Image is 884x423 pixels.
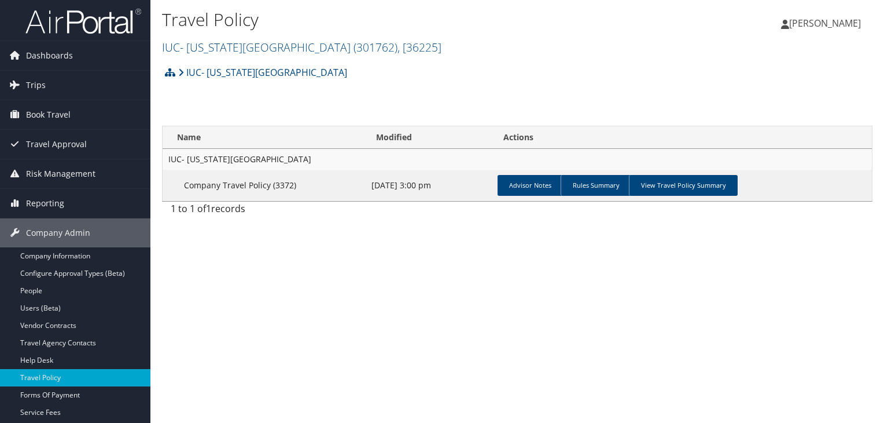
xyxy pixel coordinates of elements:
td: Company Travel Policy (3372) [163,170,366,201]
img: airportal-logo.png [25,8,141,35]
a: Advisor Notes [498,175,563,196]
th: Modified: activate to sort column ascending [366,126,493,149]
a: IUC- [US_STATE][GEOGRAPHIC_DATA] [178,61,347,84]
th: Actions [493,126,872,149]
h1: Travel Policy [162,8,636,32]
span: ( 301762 ) [353,39,397,55]
a: [PERSON_NAME] [781,6,872,41]
span: 1 [206,202,211,215]
span: Risk Management [26,159,95,188]
div: 1 to 1 of records [171,202,331,221]
a: IUC- [US_STATE][GEOGRAPHIC_DATA] [162,39,441,55]
span: Travel Approval [26,130,87,159]
td: [DATE] 3:00 pm [366,170,493,201]
span: Reporting [26,189,64,218]
span: Book Travel [26,100,71,129]
td: IUC- [US_STATE][GEOGRAPHIC_DATA] [163,149,872,170]
span: Company Admin [26,218,90,247]
span: Trips [26,71,46,100]
a: Rules Summary [561,175,631,196]
th: Name: activate to sort column ascending [163,126,366,149]
span: Dashboards [26,41,73,70]
span: , [ 36225 ] [397,39,441,55]
a: View Travel Policy Summary [629,175,738,196]
span: [PERSON_NAME] [789,17,861,30]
